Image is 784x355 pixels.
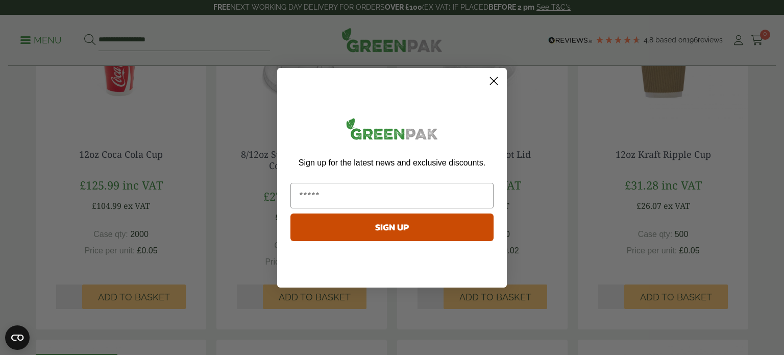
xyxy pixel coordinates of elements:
img: greenpak_logo [290,114,494,148]
button: Close dialog [485,72,503,90]
button: SIGN UP [290,214,494,241]
span: Sign up for the latest news and exclusive discounts. [299,158,485,167]
button: Open CMP widget [5,325,30,350]
input: Email [290,183,494,208]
